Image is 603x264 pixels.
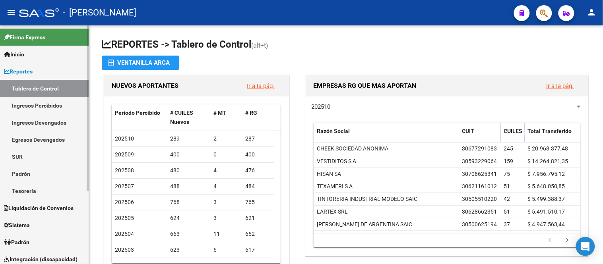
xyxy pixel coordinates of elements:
[4,204,74,212] span: Liquidación de Convenios
[170,150,207,159] div: 400
[528,171,565,177] span: $ 7.956.795,12
[115,183,134,189] span: 202507
[245,134,271,143] div: 287
[459,123,501,149] datatable-header-cell: CUIT
[170,166,207,175] div: 480
[115,199,134,205] span: 202506
[501,123,525,149] datatable-header-cell: CUILES
[213,198,239,207] div: 3
[317,170,341,179] div: HISAN SA
[528,221,565,227] span: $ 4.947.563,44
[317,195,417,204] div: TINTORERIA INDUSTRIAL MODELO SAIC
[4,238,29,247] span: Padrón
[170,110,193,125] span: # CUILES Nuevos
[245,182,271,191] div: 484
[560,236,575,245] a: go to next page
[245,110,257,116] span: # RG
[504,158,514,164] span: 159
[115,110,160,116] span: Período Percibido
[314,123,459,149] datatable-header-cell: Razón Social
[462,128,475,134] span: CUIT
[317,182,353,191] div: TEXAMERI S A
[213,229,239,239] div: 11
[528,208,565,215] span: $ 5.491.510,17
[462,157,497,166] div: 30593229064
[540,79,580,93] button: Ir a la pág.
[576,237,595,256] div: Open Intercom Messenger
[170,182,207,191] div: 488
[245,150,271,159] div: 400
[112,82,178,89] span: NUEVOS APORTANTES
[4,67,33,76] span: Reportes
[4,255,78,264] span: Integración (discapacidad)
[317,220,412,229] div: [PERSON_NAME] DE ARGENTINA SAIC
[587,8,597,17] mat-icon: person
[317,207,348,216] div: LARTEX SRL
[245,214,271,223] div: 621
[115,151,134,158] span: 202509
[170,134,207,143] div: 289
[6,8,16,17] mat-icon: menu
[312,103,331,110] span: 202510
[528,145,568,152] span: $ 20.968.377,48
[115,215,134,221] span: 202505
[210,104,242,131] datatable-header-cell: # MT
[525,123,580,149] datatable-header-cell: Total Transferido
[504,128,523,134] span: CUILES
[462,220,497,229] div: 30500625194
[213,166,239,175] div: 4
[115,231,134,237] span: 202504
[213,214,239,223] div: 3
[213,134,239,143] div: 2
[115,135,134,142] span: 202510
[102,38,590,52] h1: REPORTES -> Tablero de Control
[213,150,239,159] div: 0
[528,158,568,164] span: $ 14.264.821,35
[213,110,226,116] span: # MT
[528,128,572,134] span: Total Transferido
[462,170,497,179] div: 30708625341
[462,182,497,191] div: 30621161012
[317,144,388,153] div: CHEEK SOCIEDAD ANONIMA
[241,79,281,93] button: Ir a la pág.
[547,83,574,90] a: Ir a la pág.
[4,50,24,59] span: Inicio
[170,229,207,239] div: 663
[462,195,497,204] div: 30505510220
[245,229,271,239] div: 652
[528,183,565,189] span: $ 5.648.050,85
[245,245,271,254] div: 617
[108,56,173,70] div: Ventanilla ARCA
[4,221,30,229] span: Sistema
[170,245,207,254] div: 623
[170,198,207,207] div: 768
[242,104,274,131] datatable-header-cell: # RG
[462,144,497,153] div: 30677291083
[504,196,510,202] span: 42
[504,145,514,152] span: 245
[63,4,136,21] span: - [PERSON_NAME]
[504,221,510,227] span: 37
[504,183,510,189] span: 51
[115,167,134,173] span: 202508
[167,104,210,131] datatable-header-cell: # CUILES Nuevos
[102,56,179,70] button: Ventanilla ARCA
[462,207,497,216] div: 30628662351
[112,104,167,131] datatable-header-cell: Período Percibido
[245,198,271,207] div: 765
[504,171,510,177] span: 75
[213,182,239,191] div: 4
[317,157,356,166] div: VESTIDITOS S A
[528,196,565,202] span: $ 5.499.388,37
[115,247,134,253] span: 202503
[314,82,417,89] span: EMPRESAS RG QUE MAS APORTAN
[4,33,45,42] span: Firma Express
[543,236,558,245] a: go to previous page
[251,42,268,49] span: (alt+t)
[245,166,271,175] div: 476
[170,214,207,223] div: 624
[504,208,510,215] span: 51
[317,128,350,134] span: Razón Social
[213,245,239,254] div: 6
[247,83,275,90] a: Ir a la pág.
